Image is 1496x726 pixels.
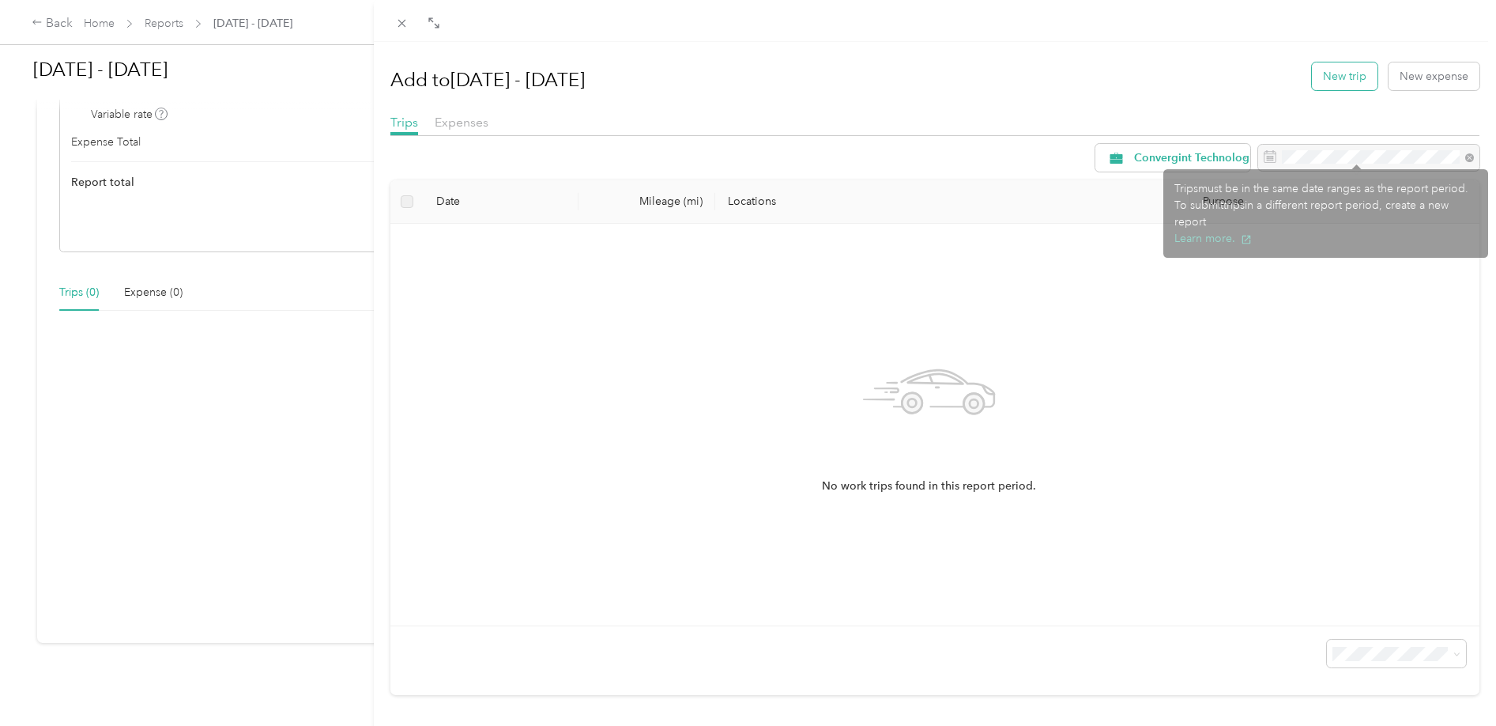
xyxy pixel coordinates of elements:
[1174,180,1477,197] div: Trips must be in the same date ranges as the report period.
[1312,62,1377,90] button: New trip
[1174,197,1477,230] div: To submit trips in a different report period, create a new report
[1407,637,1496,726] iframe: Everlance-gr Chat Button Frame
[390,61,585,99] h1: Add to [DATE] - [DATE]
[715,180,1190,224] th: Locations
[578,180,715,224] th: Mileage (mi)
[822,478,1036,495] span: No work trips found in this report period.
[1389,62,1479,90] button: New expense
[1134,153,1264,164] span: Convergint Technologies
[1174,230,1252,247] button: Learn more.
[424,180,578,224] th: Date
[435,115,488,130] span: Expenses
[390,115,418,130] span: Trips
